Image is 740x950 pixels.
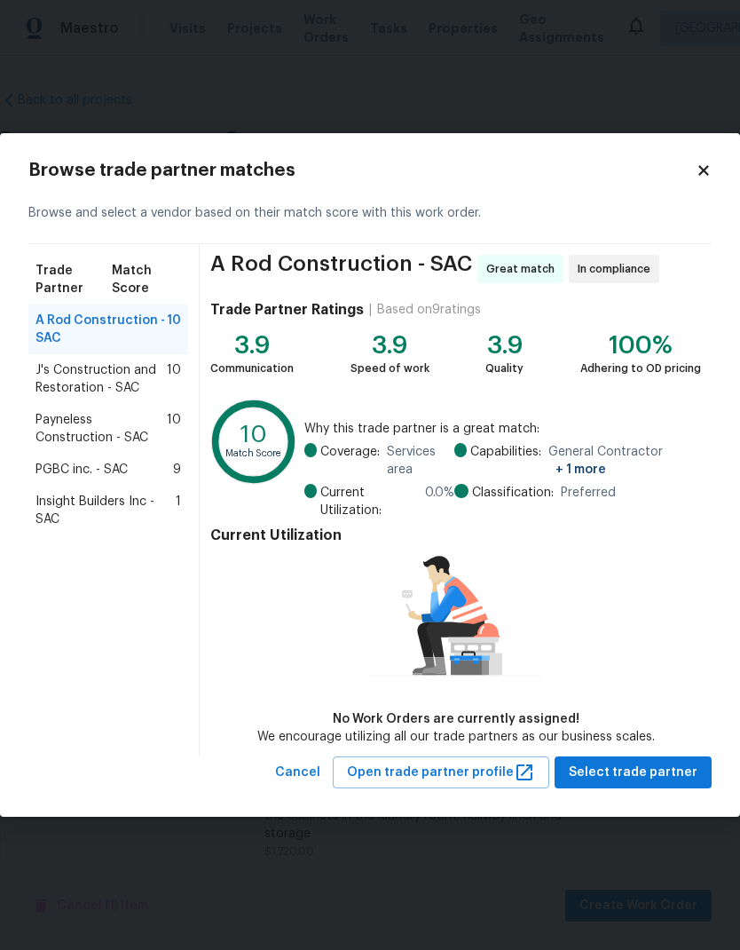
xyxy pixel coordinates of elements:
h4: Trade Partner Ratings [210,301,364,319]
span: Trade Partner [35,262,112,297]
div: 3.9 [485,336,524,354]
span: Classification: [472,484,554,502]
div: Quality [485,360,524,377]
span: Why this trade partner is a great match: [304,420,701,438]
span: Services area [387,443,454,479]
span: Open trade partner profile [347,762,535,784]
span: 9 [173,461,181,479]
div: 100% [580,336,701,354]
span: Capabilities: [470,443,541,479]
span: Match Score [112,262,181,297]
div: 3.9 [210,336,294,354]
div: Browse and select a vendor based on their match score with this work order. [28,183,712,244]
span: General Contractor [548,443,701,479]
div: 3.9 [350,336,429,354]
span: + 1 more [555,463,606,476]
span: 0.0 % [425,484,454,519]
span: 10 [167,361,181,397]
div: Speed of work [350,360,429,377]
div: Based on 9 ratings [377,301,481,319]
span: J's Construction and Restoration - SAC [35,361,167,397]
span: PGBC inc. - SAC [35,461,128,479]
div: | [364,301,377,319]
span: 10 [167,312,181,347]
button: Cancel [268,756,327,789]
button: Select trade partner [555,756,712,789]
span: Preferred [561,484,616,502]
span: In compliance [578,260,657,278]
span: 1 [176,493,181,528]
span: Payneless Construction - SAC [35,411,167,447]
span: Cancel [275,762,320,784]
div: Communication [210,360,294,377]
span: Select trade partner [569,762,697,784]
span: Coverage: [320,443,380,479]
span: Great match [486,260,562,278]
span: Current Utilization: [320,484,418,519]
h2: Browse trade partner matches [28,162,696,179]
h4: Current Utilization [210,526,701,544]
div: Adhering to OD pricing [580,360,701,377]
div: No Work Orders are currently assigned! [257,710,655,728]
span: A Rod Construction - SAC [210,255,472,283]
span: 10 [167,411,181,447]
text: Match Score [225,448,282,458]
text: 10 [240,422,267,446]
span: A Rod Construction - SAC [35,312,167,347]
div: We encourage utilizing all our trade partners as our business scales. [257,728,655,746]
button: Open trade partner profile [333,756,549,789]
span: Insight Builders Inc - SAC [35,493,176,528]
